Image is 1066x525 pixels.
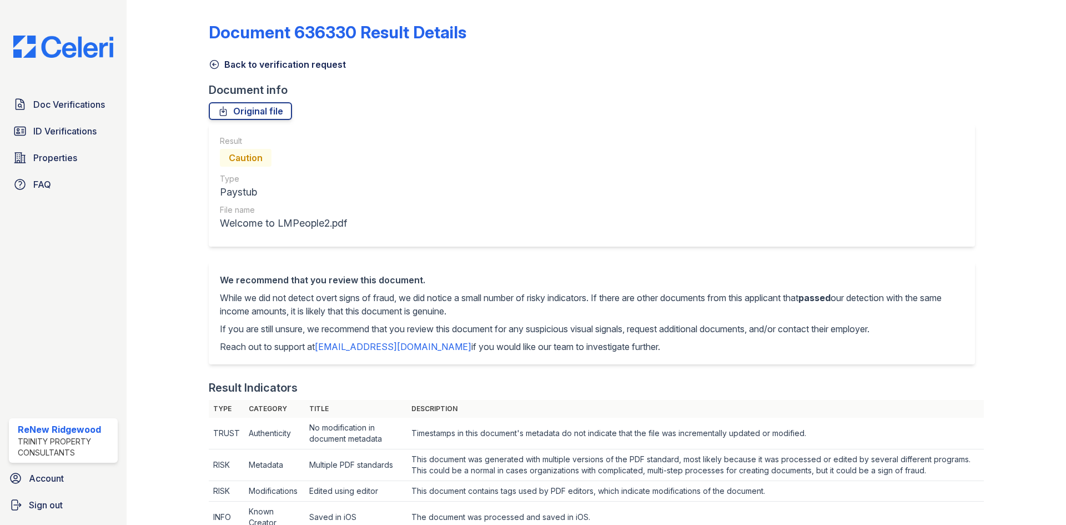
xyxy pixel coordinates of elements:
a: Back to verification request [209,58,346,71]
td: RISK [209,449,244,481]
div: Result [220,136,347,147]
a: Doc Verifications [9,93,118,116]
p: While we did not detect overt signs of fraud, we did notice a small number of risky indicators. I... [220,291,964,318]
td: Modifications [244,481,305,502]
th: Title [305,400,406,418]
div: We recommend that you review this document. [220,273,964,287]
div: File name [220,204,347,216]
td: Metadata [244,449,305,481]
a: [EMAIL_ADDRESS][DOMAIN_NAME] [315,341,471,352]
span: passed [798,292,831,303]
span: ID Verifications [33,124,97,138]
p: Reach out to support at if you would like our team to investigate further. [220,340,964,353]
td: Timestamps in this document's metadata do not indicate that the file was incrementally updated or... [407,418,984,449]
span: Account [29,472,64,485]
div: Welcome to LMPeople2.pdf [220,216,347,231]
span: Sign out [29,498,63,512]
p: If you are still unsure, we recommend that you review this document for any suspicious visual sig... [220,322,964,336]
img: CE_Logo_Blue-a8612792a0a2168367f1c8372b55b34899dd931a85d93a1a3d3e32e68fde9ad4.png [4,36,122,58]
th: Category [244,400,305,418]
div: Caution [220,149,271,167]
td: Authenticity [244,418,305,449]
td: No modification in document metadata [305,418,406,449]
a: FAQ [9,173,118,196]
div: ReNew Ridgewood [18,423,113,436]
a: ID Verifications [9,120,118,142]
td: Multiple PDF standards [305,449,406,481]
a: Account [4,467,122,489]
td: This document contains tags used by PDF editors, which indicate modifications of the document. [407,481,984,502]
span: Properties [33,151,77,164]
td: RISK [209,481,244,502]
a: Properties [9,147,118,169]
div: Result Indicators [209,380,298,396]
td: TRUST [209,418,244,449]
a: Document 636330 Result Details [209,22,466,42]
div: Document info [209,82,984,98]
a: Sign out [4,494,122,516]
span: FAQ [33,178,51,191]
span: Doc Verifications [33,98,105,111]
div: Trinity Property Consultants [18,436,113,458]
th: Type [209,400,244,418]
td: This document was generated with multiple versions of the PDF standard, most likely because it wa... [407,449,984,481]
th: Description [407,400,984,418]
a: Original file [209,102,292,120]
div: Type [220,173,347,184]
div: Paystub [220,184,347,200]
td: Edited using editor [305,481,406,502]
